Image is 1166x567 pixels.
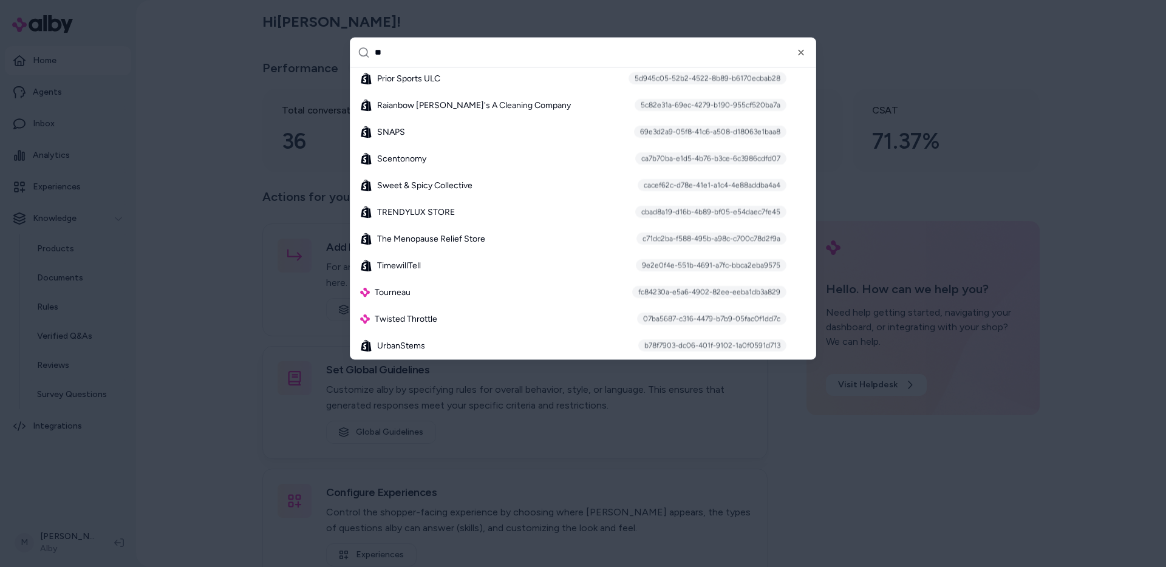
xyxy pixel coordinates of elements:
[636,259,786,271] div: 9e2e0f4e-551b-4691-a7fc-bbca2eba9575
[377,206,455,218] span: TRENDYLUX STORE
[377,179,472,191] span: Sweet & Spicy Collective
[377,152,426,165] span: Scentonomy
[377,259,421,271] span: TimewillTell
[375,286,411,298] span: Tourneau
[635,99,786,111] div: 5c82e31a-69ec-4279-b190-955cf520ba7a
[636,233,786,245] div: c71dc2ba-f588-495b-a98c-c700c78d2f9a
[360,287,370,297] img: alby Logo
[375,313,437,325] span: Twisted Throttle
[635,152,786,165] div: ca7b70ba-e1d5-4b76-b3ce-6c3986cdfd07
[637,313,786,325] div: 07ba5687-c316-4479-b7b9-05fac0f1dd7c
[377,72,440,84] span: Prior Sports ULC
[635,206,786,218] div: cbad8a19-d16b-4b89-bf05-e54daec7fe45
[634,126,786,138] div: 69e3d2a9-05f8-41c6-a508-d18063e1baa8
[638,339,786,351] div: b78f7903-dc06-401f-9102-1a0f0591d713
[638,179,786,191] div: cacef62c-d78e-41e1-a1c4-4e88addba4a4
[360,314,370,324] img: alby Logo
[632,286,786,298] div: fc84230a-e5a6-4902-82ee-eeba1db3a829
[377,233,485,245] span: The Menopause Relief Store
[629,72,786,84] div: 5d945c05-52b2-4522-8b89-b6170ecbab28
[377,339,425,351] span: UrbanStems
[377,126,405,138] span: SNAPS
[377,99,571,111] span: Raianbow [PERSON_NAME]'s A Cleaning Company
